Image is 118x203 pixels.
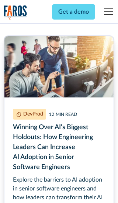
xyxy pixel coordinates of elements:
[52,4,95,20] a: Get a demo
[4,5,27,20] a: home
[100,3,114,21] div: menu
[4,5,27,20] img: Logo of the analytics and reporting company Faros.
